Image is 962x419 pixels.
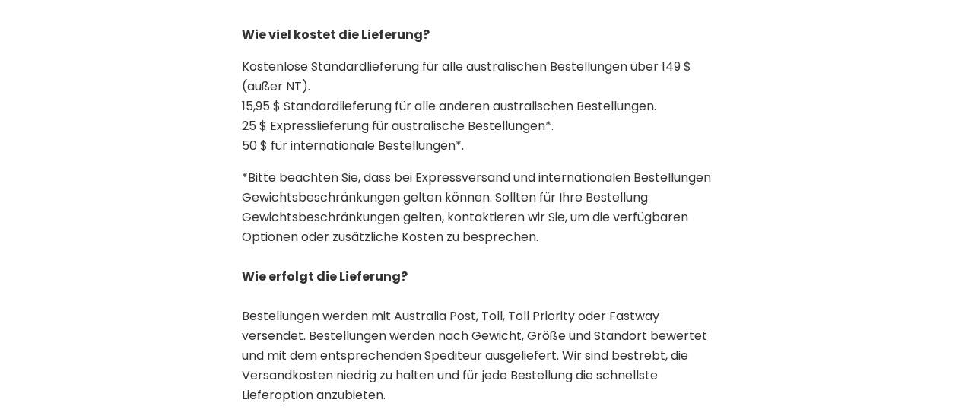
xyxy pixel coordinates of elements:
[242,97,656,115] font: 15,95 $ Standardlieferung für alle anderen australischen Bestellungen.
[242,169,711,246] font: *Bitte beachten Sie, dass bei Expressversand und internationalen Bestellungen Gewichtsbeschränkun...
[242,137,464,154] font: 50 $ für internationale Bestellungen*.
[242,307,707,404] font: Bestellungen werden mit Australia Post, Toll, Toll Priority oder Fastway versendet. Bestellungen ...
[242,26,430,43] font: Wie viel kostet die Lieferung?
[242,117,554,135] font: 25 $ Expresslieferung für australische Bestellungen*.
[242,58,691,95] font: Kostenlose Standardlieferung für alle australischen Bestellungen über 149 $ (außer NT).
[242,268,408,285] font: Wie erfolgt die Lieferung?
